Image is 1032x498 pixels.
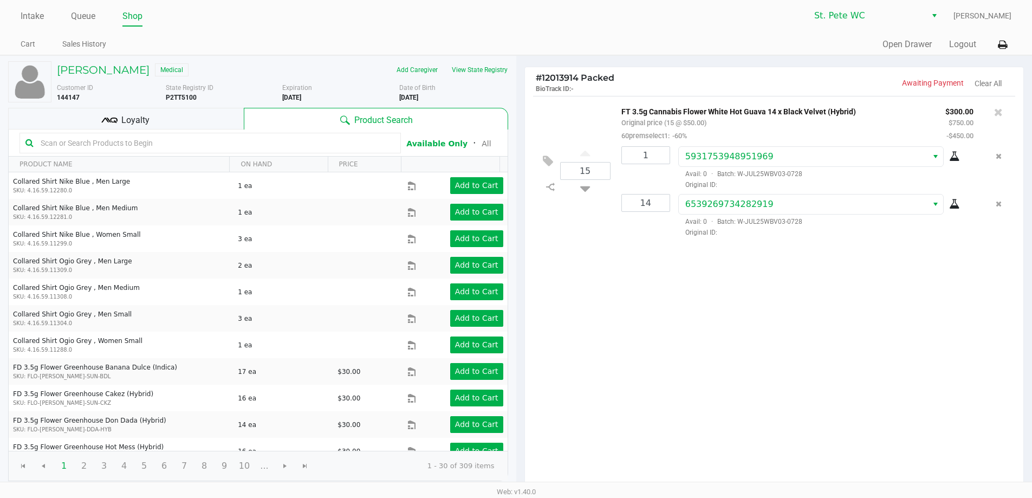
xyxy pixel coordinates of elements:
span: Avail: 0 Batch: W-JUL25WBV03-0728 [678,218,802,225]
a: Queue [71,9,95,24]
p: SKU: FLO-[PERSON_NAME]-SUN-BDL [13,372,229,380]
span: Loyalty [121,114,150,127]
td: 16 ea [233,438,333,464]
span: Medical [155,63,189,76]
span: [PERSON_NAME] [953,10,1011,22]
td: 3 ea [233,225,333,252]
td: Collared Shirt Ogio Grey , Women Small [9,332,233,358]
span: Page 9 [214,456,235,476]
app-button-loader: Add to Cart [455,393,498,402]
button: Select [927,195,943,214]
span: Go to the previous page [33,456,54,476]
span: # [536,73,542,83]
td: 17 ea [233,358,333,385]
td: 1 ea [233,199,333,225]
app-button-loader: Add to Cart [455,181,498,190]
p: SKU: FLO-[PERSON_NAME]-DDA-HYB [13,425,229,434]
span: $30.00 [337,368,360,376]
button: Add to Cart [450,416,503,433]
td: Collared Shirt Nike Blue , Women Small [9,225,233,252]
span: -60% [670,132,687,140]
span: · [707,218,717,225]
small: $750.00 [949,119,973,127]
span: - [571,85,574,93]
button: Add to Cart [450,310,503,327]
button: Add to Cart [450,443,503,460]
span: Page 11 [254,456,275,476]
th: PRICE [328,157,401,172]
button: Remove the package from the orderLine [991,146,1006,166]
button: Add to Cart [450,257,503,274]
td: 14 ea [233,411,333,438]
a: Shop [122,9,142,24]
span: $30.00 [337,421,360,429]
span: Customer ID [57,84,93,92]
span: Page 10 [234,456,255,476]
span: Page 7 [174,456,194,476]
span: Page 6 [154,456,174,476]
span: State Registry ID [166,84,213,92]
app-button-loader: Add to Cart [455,314,498,322]
td: FD 3.5g Flower Greenhouse Hot Mess (Hybrid) [9,438,233,464]
button: Add to Cart [450,230,503,247]
button: Add to Cart [450,337,503,353]
td: FD 3.5g Flower Greenhouse Don Dada (Hybrid) [9,411,233,438]
span: Date of Birth [399,84,436,92]
span: Go to the last page [295,456,315,476]
td: 2 ea [233,252,333,279]
th: ON HAND [229,157,327,172]
span: 5931753948951969 [685,151,774,161]
p: SKU: 4.16.59.11304.0 [13,319,229,327]
button: Logout [949,38,976,51]
td: 3 ea [233,305,333,332]
span: Go to the previous page [39,462,48,470]
button: Remove the package from the orderLine [991,194,1006,214]
b: [DATE] [282,94,301,101]
b: [DATE] [399,94,418,101]
span: Page 8 [194,456,215,476]
b: 144147 [57,94,80,101]
button: Select [926,6,942,25]
span: Product Search [354,114,413,127]
span: Go to the last page [301,462,309,470]
button: All [482,138,491,150]
small: 60premselect1: [621,132,687,140]
span: Go to the next page [281,462,289,470]
span: Page 2 [74,456,94,476]
span: Expiration [282,84,312,92]
button: Add to Cart [450,177,503,194]
button: Select [927,147,943,166]
p: SKU: 4.16.59.12281.0 [13,213,229,221]
p: SKU: 4.16.59.11299.0 [13,240,229,248]
td: 16 ea [233,385,333,411]
button: Add to Cart [450,390,503,406]
app-button-loader: Add to Cart [455,367,498,376]
div: Data table [9,157,508,451]
span: Web: v1.40.0 [497,488,536,496]
p: SKU: 4.16.59.11308.0 [13,293,229,301]
p: SKU: 4.16.59.11288.0 [13,346,229,354]
button: Add to Cart [450,204,503,221]
button: View State Registry [445,61,508,79]
td: Collared Shirt Nike Blue , Men Large [9,172,233,199]
app-button-loader: Add to Cart [455,340,498,349]
span: Go to the first page [19,462,28,470]
span: Original ID: [678,228,973,237]
span: Go to the first page [13,456,34,476]
app-button-loader: Add to Cart [455,287,498,296]
small: Original price (15 @ $50.00) [621,119,706,127]
td: FD 3.5g Flower Greenhouse Cakez (Hybrid) [9,385,233,411]
a: Sales History [62,37,106,51]
p: SKU: 4.16.59.11309.0 [13,266,229,274]
td: Collared Shirt Nike Blue , Men Medium [9,199,233,225]
app-button-loader: Add to Cart [455,208,498,216]
kendo-pager-info: 1 - 30 of 309 items [324,461,495,471]
span: BioTrack ID: [536,85,571,93]
a: Cart [21,37,35,51]
td: Collared Shirt Ogio Grey , Men Large [9,252,233,279]
app-button-loader: Add to Cart [455,234,498,243]
app-button-loader: Add to Cart [455,261,498,269]
button: Add Caregiver [390,61,445,79]
span: Avail: 0 Batch: W-JUL25WBV03-0728 [678,170,802,178]
b: P2TT5100 [166,94,197,101]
